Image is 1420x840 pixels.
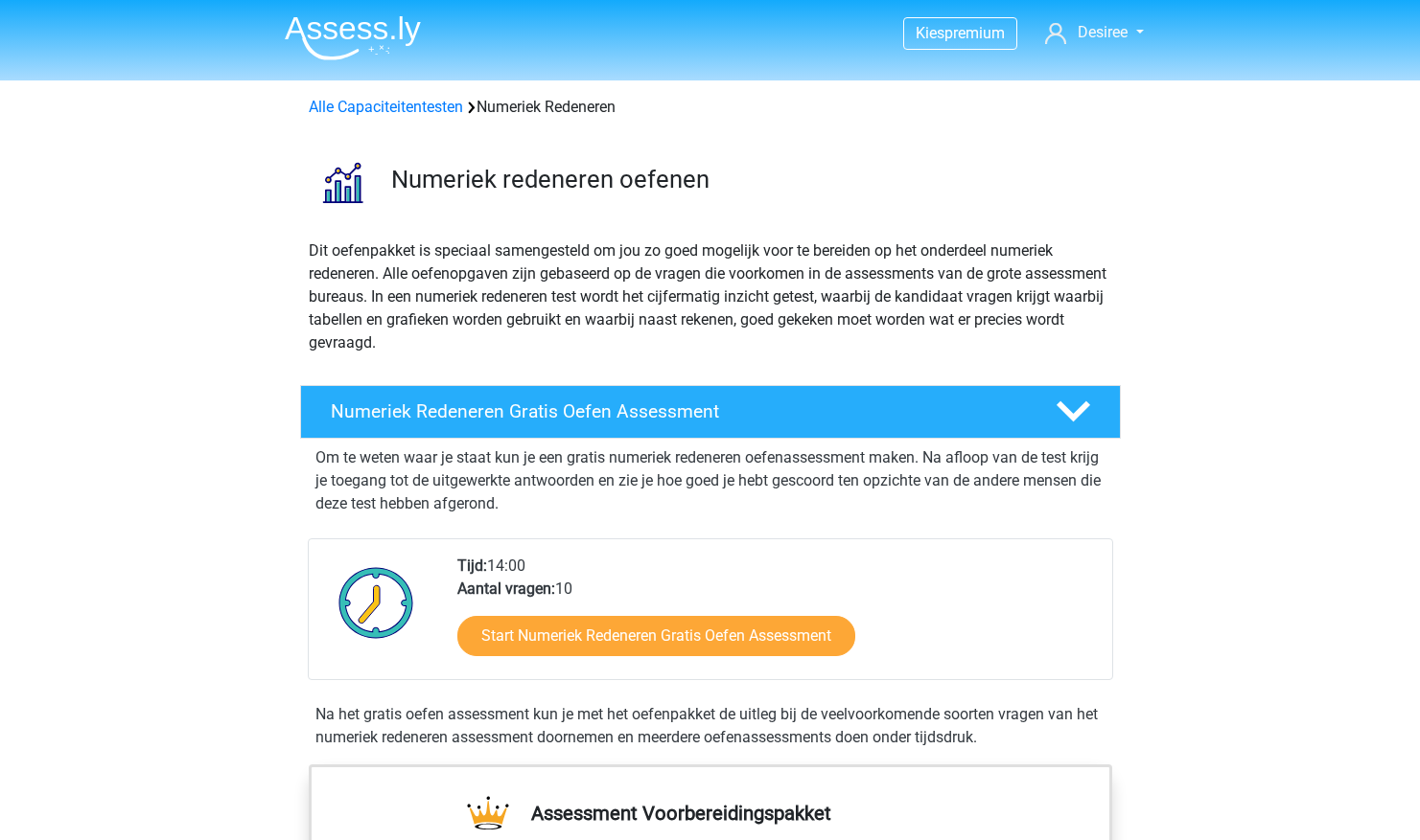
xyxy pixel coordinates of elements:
h4: Numeriek Redeneren Gratis Oefen Assessment [331,400,1025,422]
a: Kiespremium [904,20,1016,46]
b: Tijd: [457,556,487,575]
span: Kies [916,24,944,42]
a: Start Numeriek Redeneren Gratis Oefen Assessment [457,616,855,656]
a: Desiree [1037,21,1151,44]
img: numeriek redeneren [301,142,383,223]
div: Numeriek Redeneren [301,96,1120,119]
p: Om te weten waar je staat kun je een gratis numeriek redeneren oefenassessment maken. Na afloop v... [315,446,1106,515]
span: premium [944,24,1005,42]
p: Dit oefenpakket is speciaal samengesteld om jou zo goed mogelijk voor te bereiden op het onderdee... [309,239,1112,354]
div: Na het gratis oefen assessment kun je met het oefenpakket de uitleg bij de veelvoorkomende soorte... [308,703,1113,749]
span: Desiree [1078,23,1128,41]
b: Aantal vragen: [457,579,555,598]
img: Klok [328,555,425,650]
div: 14:00 10 [443,555,1111,679]
a: Alle Capaciteitentesten [309,98,463,116]
img: Assessly [285,15,421,60]
a: Numeriek Redeneren Gratis Oefen Assessment [292,385,1129,439]
h3: Numeriek redeneren oefenen [391,165,1106,194]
